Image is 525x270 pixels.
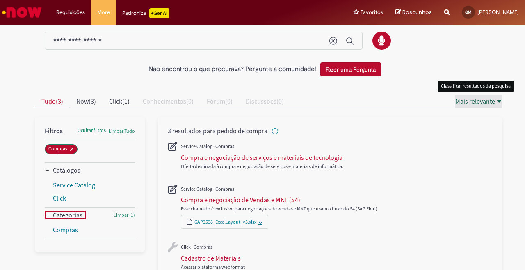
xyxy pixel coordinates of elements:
[402,8,432,16] span: Rascunhos
[361,8,383,16] span: Favoritos
[320,62,381,76] button: Fazer uma Pergunta
[149,8,169,18] p: +GenAi
[148,66,316,73] h2: Não encontrou o que procurava? Pergunte à comunidade!
[465,9,472,15] span: GM
[97,8,110,16] span: More
[477,9,519,16] span: [PERSON_NAME]
[1,4,43,21] img: ServiceNow
[122,8,169,18] div: Padroniza
[395,9,432,16] a: Rascunhos
[56,8,85,16] span: Requisições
